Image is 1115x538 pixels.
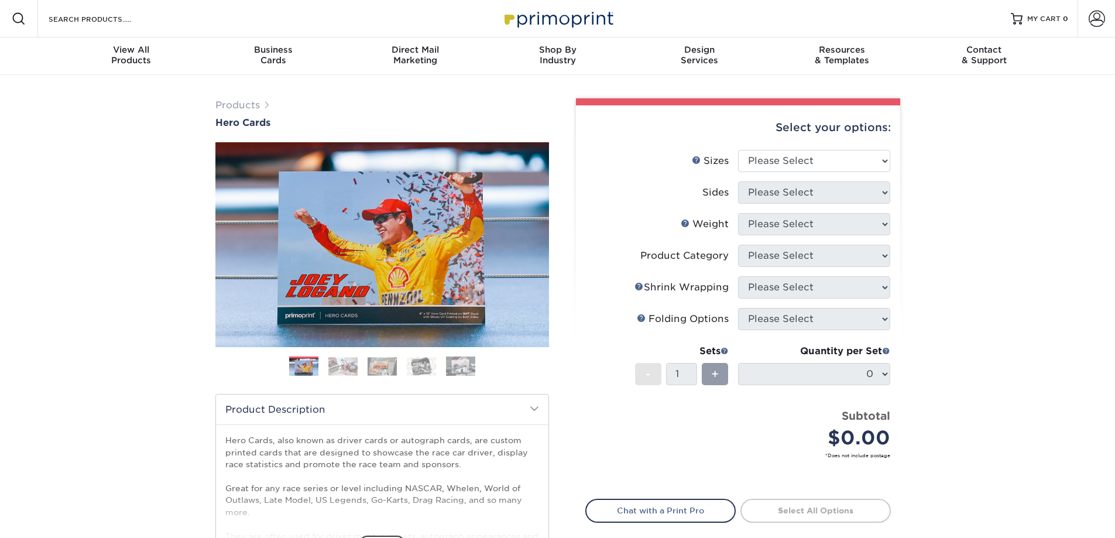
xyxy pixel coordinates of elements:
span: MY CART [1027,14,1061,24]
div: Weight [681,217,729,231]
div: Shrink Wrapping [634,280,729,294]
img: Hero Cards 04 [407,357,436,375]
a: Select All Options [740,499,891,522]
div: Services [629,44,771,66]
a: DesignServices [629,37,771,75]
a: Chat with a Print Pro [585,499,736,522]
div: & Support [913,44,1055,66]
span: Design [629,44,771,55]
small: *Does not include postage [595,452,890,459]
div: Folding Options [637,312,729,326]
img: Hero Cards 03 [368,357,397,375]
div: Select your options: [585,105,891,150]
span: - [646,365,651,383]
h2: Product Description [216,395,548,424]
a: Hero Cards [215,117,549,128]
span: + [711,365,719,383]
a: Products [215,100,260,111]
span: Direct Mail [344,44,486,55]
span: View All [60,44,203,55]
div: Quantity per Set [738,344,890,358]
div: Sides [702,186,729,200]
div: Product Category [640,249,729,263]
a: Direct MailMarketing [344,37,486,75]
a: Shop ByIndustry [486,37,629,75]
img: Hero Cards 01 [289,358,318,376]
div: & Templates [771,44,913,66]
a: View AllProducts [60,37,203,75]
div: Industry [486,44,629,66]
a: Contact& Support [913,37,1055,75]
span: Business [202,44,344,55]
strong: Subtotal [842,409,890,422]
div: $0.00 [747,424,890,452]
div: Sizes [692,154,729,168]
img: Hero Cards 05 [446,356,475,376]
img: Primoprint [499,6,616,31]
div: Sets [635,344,729,358]
span: Contact [913,44,1055,55]
div: Products [60,44,203,66]
img: Hero Cards 01 [215,140,549,349]
div: Cards [202,44,344,66]
div: Marketing [344,44,486,66]
img: Hero Cards 02 [328,357,358,375]
a: BusinessCards [202,37,344,75]
span: Resources [771,44,913,55]
a: Resources& Templates [771,37,913,75]
span: Shop By [486,44,629,55]
span: 0 [1063,15,1068,23]
input: SEARCH PRODUCTS..... [47,12,162,26]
